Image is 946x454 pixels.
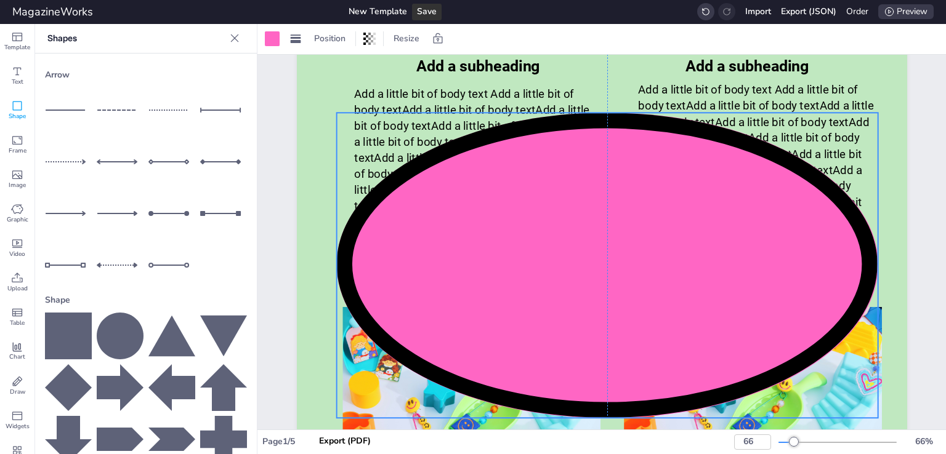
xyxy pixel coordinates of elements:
span: Position [312,32,348,46]
div: Import [745,5,771,18]
span: Widgets [6,422,30,431]
div: Preview [878,4,934,19]
span: Draw [10,388,25,396]
div: Arrow [45,63,247,87]
span: Graphic [7,215,28,224]
span: Upload [7,284,28,293]
div: Export (JSON) [781,5,836,18]
span: Video [9,250,25,258]
div: Page 1 / 5 [262,435,515,448]
a: Order [846,6,868,17]
span: Text [12,78,23,86]
div: 66 % [909,435,939,448]
p: Shapes [47,23,225,53]
span: Image [9,181,26,189]
span: Chart [9,352,25,361]
input: Enter zoom percentage (1-500) [734,434,771,449]
span: Shape [9,112,26,121]
div: Shape [45,289,247,312]
span: Add a little bit of body text Add a little bit of body textAdd a little bit of body textAdd a lit... [638,83,873,289]
div: MagazineWorks [12,3,93,21]
span: Add a subheading [416,57,540,75]
span: Frame [9,146,26,155]
span: Template [4,43,30,52]
div: Export (PDF) [319,434,371,448]
span: Table [10,319,25,327]
div: Save [412,4,442,20]
span: Add a subheading [685,57,809,75]
span: Add a little bit of body text Add a little bit of body textAdd a little bit of body textAdd a lit... [354,87,589,292]
span: Resize [391,32,422,46]
div: New Template [349,5,407,18]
